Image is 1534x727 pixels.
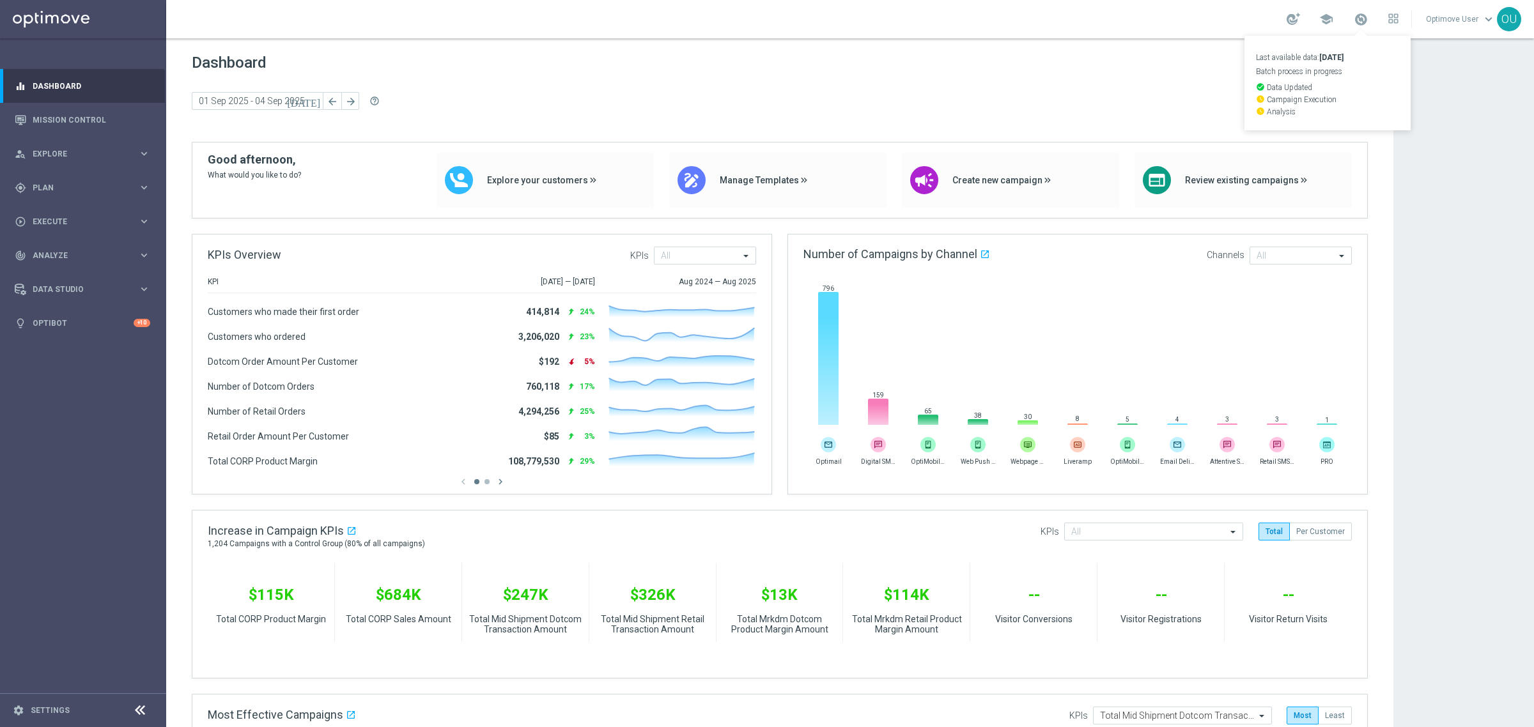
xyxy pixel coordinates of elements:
div: +10 [134,319,150,327]
button: Mission Control [14,115,151,125]
span: Explore [33,150,138,158]
div: Plan [15,182,138,194]
i: keyboard_arrow_right [138,249,150,261]
button: equalizer Dashboard [14,81,151,91]
a: Settings [31,707,70,714]
div: Mission Control [15,103,150,137]
div: Data Studio [15,284,138,295]
span: school [1319,12,1333,26]
i: keyboard_arrow_right [138,215,150,227]
i: keyboard_arrow_right [138,181,150,194]
a: Last available data:[DATE] Batch process in progress check_circle Data Updated watch_later Campai... [1352,10,1369,30]
a: Optimove Userkeyboard_arrow_down [1425,10,1497,29]
i: watch_later [1256,95,1265,103]
a: Dashboard [33,69,150,103]
span: Execute [33,218,138,226]
p: Batch process in progress [1256,68,1399,75]
i: person_search [15,148,26,160]
i: keyboard_arrow_right [138,148,150,160]
p: Campaign Execution [1256,95,1399,103]
button: gps_fixed Plan keyboard_arrow_right [14,183,151,193]
i: keyboard_arrow_right [138,283,150,295]
button: Data Studio keyboard_arrow_right [14,284,151,295]
a: Mission Control [33,103,150,137]
p: Analysis [1256,107,1399,116]
button: lightbulb Optibot +10 [14,318,151,328]
span: Data Studio [33,286,138,293]
button: person_search Explore keyboard_arrow_right [14,149,151,159]
span: Analyze [33,252,138,259]
i: settings [13,705,24,716]
button: play_circle_outline Execute keyboard_arrow_right [14,217,151,227]
i: watch_later [1256,107,1265,116]
p: Data Updated [1256,82,1399,91]
strong: [DATE] [1319,53,1344,62]
a: Optibot [33,306,134,340]
i: lightbulb [15,318,26,329]
div: Dashboard [15,69,150,103]
span: keyboard_arrow_down [1482,12,1496,26]
div: Execute [15,216,138,227]
div: Optibot [15,306,150,340]
div: Explore [15,148,138,160]
i: check_circle [1256,82,1265,91]
i: play_circle_outline [15,216,26,227]
button: track_changes Analyze keyboard_arrow_right [14,250,151,261]
i: gps_fixed [15,182,26,194]
i: equalizer [15,80,26,92]
span: Plan [33,184,138,192]
i: track_changes [15,250,26,261]
p: Last available data: [1256,54,1399,61]
div: OU [1497,7,1521,31]
div: Analyze [15,250,138,261]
